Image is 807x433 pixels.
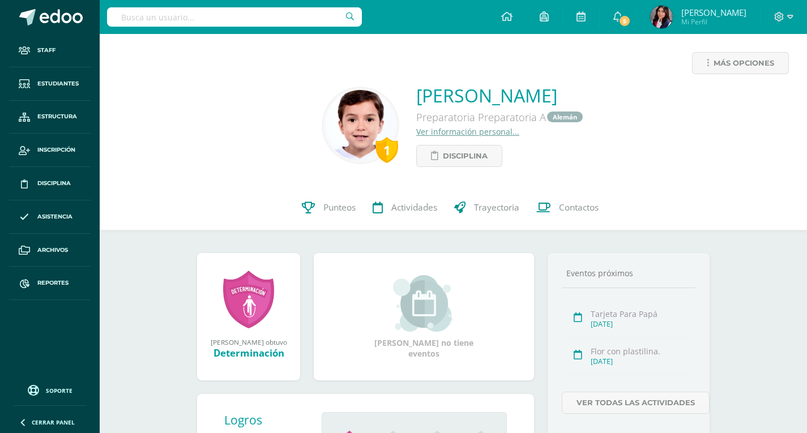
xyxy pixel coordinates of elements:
[391,202,437,214] span: Actividades
[443,145,488,166] span: Disciplina
[9,267,91,300] a: Reportes
[692,52,789,74] a: Más opciones
[37,112,77,121] span: Estructura
[393,275,455,332] img: event_small.png
[9,200,91,234] a: Asistencia
[46,387,72,395] span: Soporte
[591,357,692,366] div: [DATE]
[562,392,710,414] a: Ver todas las actividades
[9,134,91,167] a: Inscripción
[37,278,69,288] span: Reportes
[9,101,91,134] a: Estructura
[208,337,289,346] div: [PERSON_NAME] obtuvo
[474,202,519,214] span: Trayectoria
[37,46,55,55] span: Staff
[9,67,91,101] a: Estudiantes
[681,17,746,27] span: Mi Perfil
[368,275,481,359] div: [PERSON_NAME] no tiene eventos
[714,53,774,74] span: Más opciones
[562,268,695,278] div: Eventos próximos
[416,108,584,126] div: Preparatoria Preparatoria A
[9,234,91,267] a: Archivos
[375,137,398,163] div: 1
[37,179,71,188] span: Disciplina
[591,319,692,329] div: [DATE]
[323,202,356,214] span: Punteos
[618,15,630,27] span: 5
[107,7,362,27] input: Busca un usuario...
[293,185,364,230] a: Punteos
[591,346,692,357] div: Flor con plastilina.
[416,145,502,167] a: Disciplina
[547,112,583,122] a: Alemán
[37,145,75,155] span: Inscripción
[325,90,396,161] img: 3d97c5ecb74174d274b2111db7fd9482.png
[650,6,673,28] img: 331a885a7a06450cabc094b6be9ba622.png
[37,79,79,88] span: Estudiantes
[9,34,91,67] a: Staff
[591,308,692,319] div: Tarjeta Para Papá
[14,382,86,397] a: Soporte
[224,412,313,428] div: Logros
[528,185,607,230] a: Contactos
[364,185,446,230] a: Actividades
[37,246,68,255] span: Archivos
[9,167,91,200] a: Disciplina
[681,7,746,18] span: [PERSON_NAME]
[416,83,584,108] a: [PERSON_NAME]
[32,418,75,426] span: Cerrar panel
[208,346,289,359] div: Determinación
[559,202,599,214] span: Contactos
[416,126,519,137] a: Ver información personal...
[446,185,528,230] a: Trayectoria
[37,212,72,221] span: Asistencia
